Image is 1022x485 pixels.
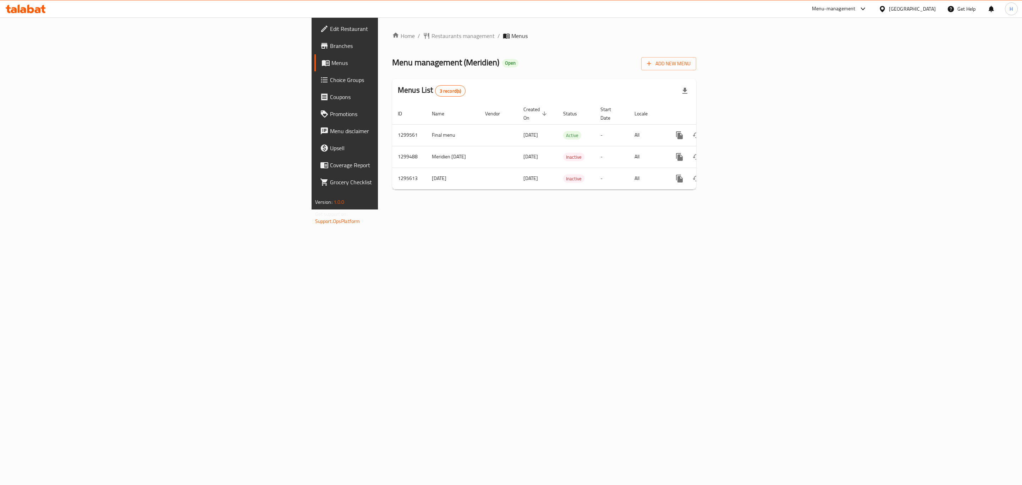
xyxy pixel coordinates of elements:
[671,148,688,165] button: more
[330,93,477,101] span: Coupons
[334,197,345,207] span: 1.0.0
[398,85,466,97] h2: Menus List
[314,157,482,174] a: Coverage Report
[314,20,482,37] a: Edit Restaurant
[330,42,477,50] span: Branches
[1010,5,1013,13] span: H
[314,88,482,105] a: Coupons
[665,103,745,125] th: Actions
[314,140,482,157] a: Upsell
[629,146,665,168] td: All
[889,5,936,13] div: [GEOGRAPHIC_DATA]
[641,57,696,70] button: Add New Menu
[629,124,665,146] td: All
[688,127,705,144] button: Change Status
[671,170,688,187] button: more
[315,197,333,207] span: Version:
[502,60,518,66] span: Open
[435,88,466,94] span: 3 record(s)
[435,85,466,97] div: Total records count
[330,24,477,33] span: Edit Restaurant
[330,144,477,152] span: Upsell
[432,109,454,118] span: Name
[671,127,688,144] button: more
[398,109,411,118] span: ID
[563,153,584,161] span: Inactive
[676,82,693,99] div: Export file
[314,71,482,88] a: Choice Groups
[330,110,477,118] span: Promotions
[502,59,518,67] div: Open
[330,161,477,169] span: Coverage Report
[314,37,482,54] a: Branches
[634,109,657,118] span: Locale
[315,217,360,226] a: Support.OpsPlatform
[688,148,705,165] button: Change Status
[523,174,538,183] span: [DATE]
[511,32,528,40] span: Menus
[314,122,482,140] a: Menu disclaimer
[330,178,477,186] span: Grocery Checklist
[563,109,586,118] span: Status
[314,174,482,191] a: Grocery Checklist
[600,105,620,122] span: Start Date
[523,152,538,161] span: [DATE]
[523,130,538,140] span: [DATE]
[314,105,482,122] a: Promotions
[315,209,348,219] span: Get support on:
[498,32,500,40] li: /
[392,32,696,40] nav: breadcrumb
[563,131,581,140] span: Active
[595,146,629,168] td: -
[647,59,691,68] span: Add New Menu
[812,5,856,13] div: Menu-management
[523,105,549,122] span: Created On
[330,127,477,135] span: Menu disclaimer
[392,103,745,190] table: enhanced table
[331,59,477,67] span: Menus
[595,168,629,189] td: -
[688,170,705,187] button: Change Status
[563,174,584,183] div: Inactive
[595,124,629,146] td: -
[629,168,665,189] td: All
[485,109,509,118] span: Vendor
[314,54,482,71] a: Menus
[563,175,584,183] span: Inactive
[330,76,477,84] span: Choice Groups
